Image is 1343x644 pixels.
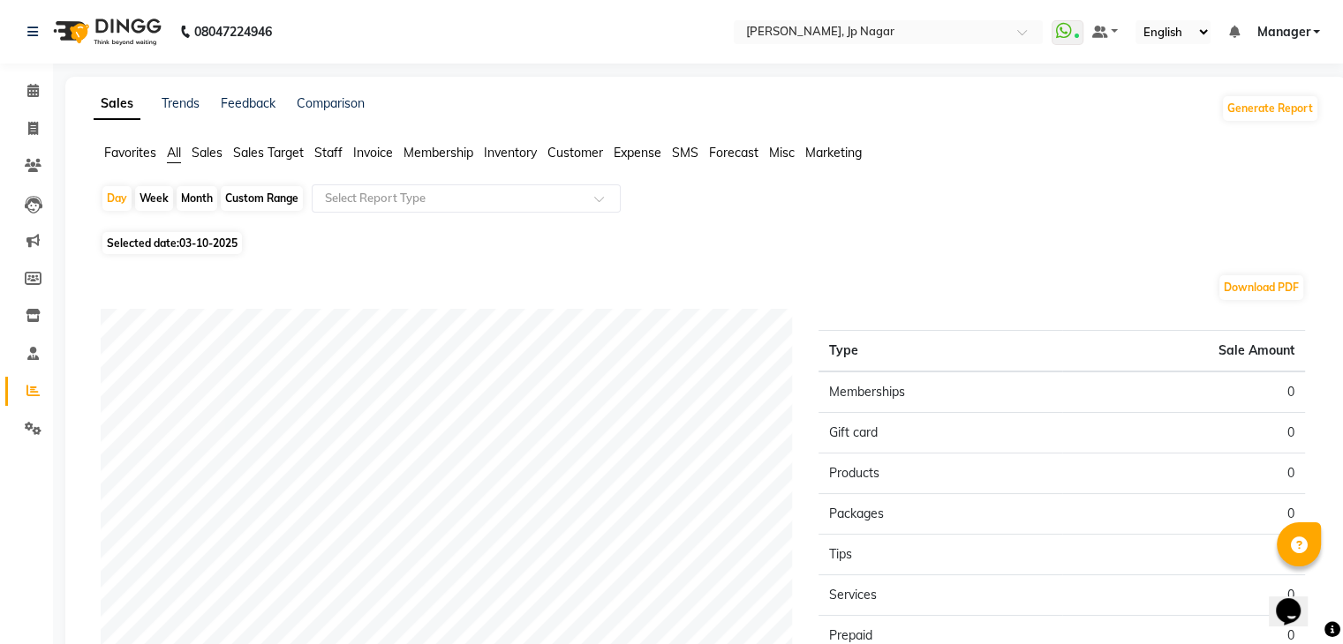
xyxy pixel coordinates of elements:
[353,145,393,161] span: Invoice
[805,145,862,161] span: Marketing
[162,95,200,111] a: Trends
[1269,573,1325,626] iframe: chat widget
[1062,331,1305,372] th: Sale Amount
[233,145,304,161] span: Sales Target
[297,95,365,111] a: Comparison
[819,535,1061,575] td: Tips
[709,145,758,161] span: Forecast
[819,371,1061,413] td: Memberships
[1062,453,1305,494] td: 0
[614,145,661,161] span: Expense
[819,413,1061,453] td: Gift card
[819,453,1061,494] td: Products
[1219,275,1303,300] button: Download PDF
[819,494,1061,535] td: Packages
[221,95,275,111] a: Feedback
[1062,575,1305,616] td: 0
[314,145,343,161] span: Staff
[167,145,181,161] span: All
[1062,494,1305,535] td: 0
[102,232,242,254] span: Selected date:
[179,236,238,250] span: 03-10-2025
[819,575,1061,616] td: Services
[194,7,272,56] b: 08047224946
[102,186,132,211] div: Day
[769,145,795,161] span: Misc
[547,145,603,161] span: Customer
[221,186,303,211] div: Custom Range
[94,88,140,120] a: Sales
[192,145,223,161] span: Sales
[1256,23,1309,41] span: Manager
[135,186,173,211] div: Week
[1223,96,1317,121] button: Generate Report
[1062,535,1305,575] td: 0
[1062,413,1305,453] td: 0
[104,145,156,161] span: Favorites
[672,145,698,161] span: SMS
[819,331,1061,372] th: Type
[404,145,473,161] span: Membership
[1062,371,1305,413] td: 0
[177,186,217,211] div: Month
[484,145,537,161] span: Inventory
[45,7,166,56] img: logo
